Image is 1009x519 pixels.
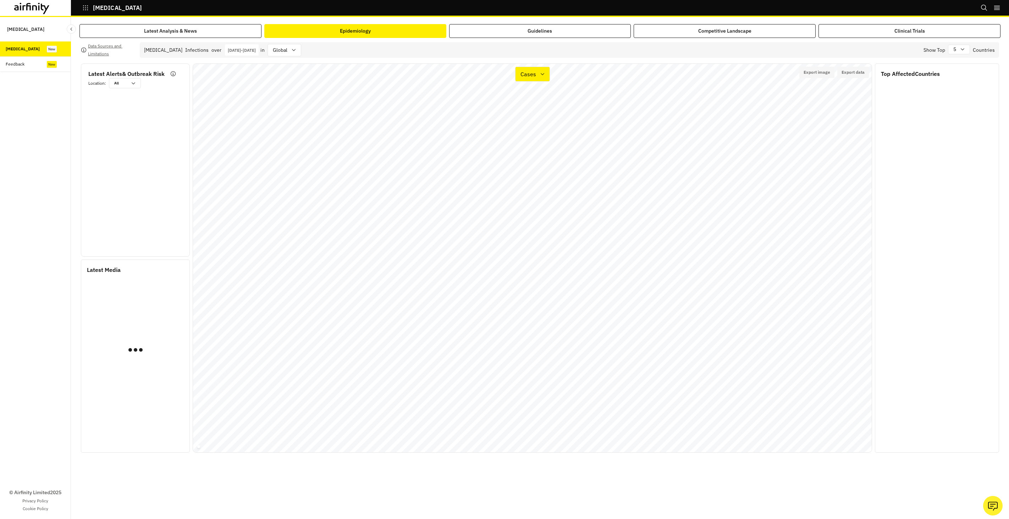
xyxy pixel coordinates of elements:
p: Show Top [923,46,945,54]
p: [MEDICAL_DATA] [7,23,44,36]
p: Latest Media [87,266,184,274]
button: Close Sidebar [67,24,76,34]
div: Competitive Landscape [698,27,751,35]
button: Export image [799,67,834,78]
p: 5 [953,46,956,53]
button: Search [981,2,988,14]
button: [MEDICAL_DATA] [82,2,142,14]
p: Infections [185,46,209,54]
div: [MEDICAL_DATA] [144,46,182,54]
div: Feedback [6,61,24,67]
button: Ask our analysts [983,496,1003,515]
a: Cookie Policy [23,506,48,512]
p: Latest Alerts & Outbreak Risk [88,69,165,78]
p: Countries [973,46,995,54]
button: Export data [837,67,869,78]
p: [DATE] - [DATE] [228,48,256,53]
p: Location : [88,80,106,86]
button: Interact with the calendar and add the check-in date for your trip. [225,44,259,56]
a: Privacy Policy [22,498,48,504]
p: Data Sources and Limitations [88,42,134,58]
div: Epidemiology [340,27,371,35]
div: Guidelines [528,27,552,35]
p: Cases [520,70,536,78]
div: [MEDICAL_DATA] [6,46,40,52]
canvas: Map [193,64,872,452]
div: New [47,61,57,68]
p: [MEDICAL_DATA] [93,5,142,11]
p: over [211,46,221,54]
button: Data Sources and Limitations [81,44,134,56]
p: © Airfinity Limited 2025 [9,489,61,496]
div: Latest Analysis & News [144,27,197,35]
div: New [47,46,57,52]
div: Clinical Trials [894,27,925,35]
p: Top Affected Countries [881,69,993,78]
p: in [260,46,265,54]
